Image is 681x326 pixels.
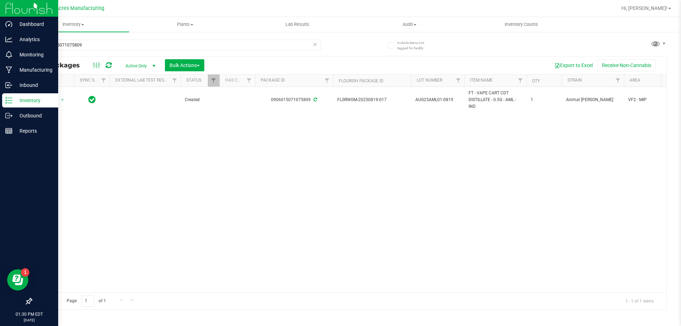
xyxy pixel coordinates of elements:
span: select [58,95,67,105]
button: Bulk Actions [165,59,204,71]
input: Search Package ID, Item Name, SKU, Lot or Part Number... [31,40,321,50]
button: Export to Excel [550,59,597,71]
p: Inventory [12,96,55,105]
span: Clear [312,40,317,49]
span: Green Acres Manufacturing [40,5,104,11]
a: Filter [612,74,624,87]
span: All Packages [37,61,87,69]
span: Bulk Actions [170,62,200,68]
p: Inbound [12,81,55,89]
p: Reports [12,127,55,135]
inline-svg: Dashboard [5,21,12,28]
a: Item Name [470,78,493,83]
a: Area [630,78,640,83]
p: Monitoring [12,50,55,59]
span: Inventory [17,21,129,28]
span: Created [185,96,215,103]
span: FLSRWGM-20250819-017 [337,96,407,103]
p: 01:30 PM EDT [3,311,55,317]
a: Lab Results [241,17,353,32]
a: Filter [243,74,255,87]
span: Page of 1 [61,295,112,306]
a: Qty [532,78,540,83]
a: Plants [129,17,241,32]
button: Receive Non-Cannabis [597,59,656,71]
a: Filter [98,74,110,87]
span: VF2 - MIP [628,96,673,103]
span: Lab Results [276,21,319,28]
span: Hi, [PERSON_NAME]! [621,5,668,11]
th: Has COA [220,74,255,87]
a: Package ID [261,78,285,83]
a: External Lab Test Result [115,78,171,83]
inline-svg: Inbound [5,82,12,89]
p: Manufacturing [12,66,55,74]
iframe: Resource center [7,269,28,291]
inline-svg: Manufacturing [5,66,12,73]
inline-svg: Reports [5,127,12,134]
a: Flourish Package ID [339,78,383,83]
a: Filter [515,74,526,87]
span: Include items not tagged for facility [397,40,433,51]
a: Audit [353,17,465,32]
span: FT - VAPE CART CDT DISTILLATE - 0.5G - AML - IND [469,90,522,110]
span: Audit [354,21,465,28]
span: Sync from Compliance System [312,97,317,102]
a: Filter [208,74,220,87]
a: Status [186,78,201,83]
span: Plants [129,21,241,28]
a: Inventory Counts [465,17,577,32]
inline-svg: Analytics [5,36,12,43]
p: [DATE] [3,317,55,323]
div: 0906015071075809 [254,96,334,103]
p: Dashboard [12,20,55,28]
a: Filter [321,74,333,87]
span: Animal [PERSON_NAME] [566,96,620,103]
a: Sync Status [80,78,107,83]
a: Filter [169,74,181,87]
span: 1 - 1 of 1 items [620,295,659,306]
iframe: Resource center unread badge [21,268,29,277]
a: Inventory [17,17,129,32]
span: In Sync [88,95,96,105]
a: Lot Number [417,78,442,83]
p: Analytics [12,35,55,44]
inline-svg: Outbound [5,112,12,119]
p: Outbound [12,111,55,120]
a: Filter [453,74,464,87]
span: 1 [531,96,558,103]
input: 1 [81,295,94,306]
span: Inventory Counts [495,21,548,28]
inline-svg: Monitoring [5,51,12,58]
a: Strain [567,78,582,83]
span: AUG25AML01-0819 [415,96,460,103]
inline-svg: Inventory [5,97,12,104]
